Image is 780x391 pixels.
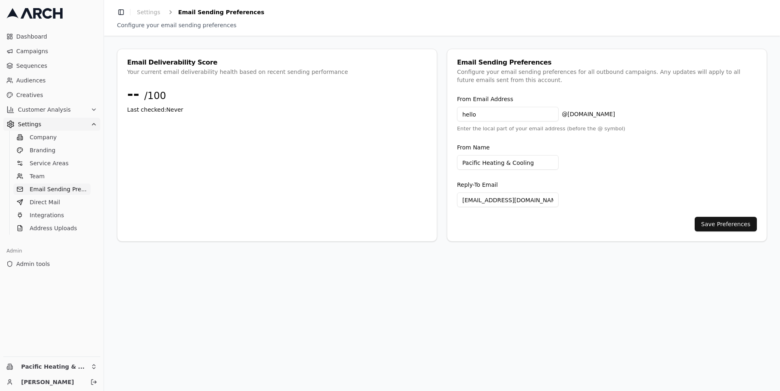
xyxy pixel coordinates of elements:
[18,106,87,114] span: Customer Analysis
[18,120,87,128] span: Settings
[3,103,100,116] button: Customer Analysis
[127,106,427,114] p: Last checked: Never
[3,257,100,270] a: Admin tools
[176,8,255,16] span: Email Sending Preferences
[16,76,97,84] span: Audiences
[457,144,489,151] label: From Name
[127,59,427,65] div: Email Deliverability Score
[562,110,613,118] span: @ [DOMAIN_NAME]
[30,159,67,167] span: Service Areas
[134,6,162,18] a: Settings
[693,217,757,231] button: Save Preferences
[16,32,97,41] span: Dashboard
[137,8,158,16] span: Settings
[3,59,100,72] a: Sequences
[457,68,757,84] div: Configure your email sending preferences for all outbound campaigns. Any updates will apply to al...
[457,125,757,132] p: Enter the local part of your email address (before the @ symbol)
[30,211,61,219] span: Integrations
[13,210,91,221] a: Integrations
[3,89,100,102] a: Creatives
[13,132,91,143] a: Company
[30,185,87,193] span: Email Sending Preferences
[13,223,91,234] a: Address Uploads
[3,118,100,131] button: Settings
[127,86,140,102] span: --
[457,155,559,170] input: Your Company Name
[145,89,165,102] span: /100
[457,192,559,207] input: support@mycompany.com
[21,378,82,386] a: [PERSON_NAME]
[13,197,91,208] a: Direct Mail
[457,107,559,121] input: hello
[3,30,100,43] a: Dashboard
[21,363,87,370] span: Pacific Heating & Cooling
[13,145,91,156] a: Branding
[457,181,499,188] label: Reply-To Email
[16,91,97,99] span: Creatives
[3,360,100,373] button: Pacific Heating & Cooling
[88,376,100,388] button: Log out
[30,172,45,180] span: Team
[3,45,100,58] a: Campaigns
[30,146,54,154] span: Branding
[30,198,58,206] span: Direct Mail
[3,74,100,87] a: Audiences
[30,133,55,141] span: Company
[13,171,91,182] a: Team
[457,59,757,65] div: Email Sending Preferences
[16,260,97,268] span: Admin tools
[134,6,255,18] nav: breadcrumb
[13,158,91,169] a: Service Areas
[457,95,512,102] label: From Email Address
[13,184,91,195] a: Email Sending Preferences
[16,47,97,55] span: Campaigns
[127,68,427,76] div: Your current email deliverability health based on recent sending performance
[117,21,767,29] div: Configure your email sending preferences
[30,224,76,232] span: Address Uploads
[3,244,100,257] div: Admin
[16,62,97,70] span: Sequences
